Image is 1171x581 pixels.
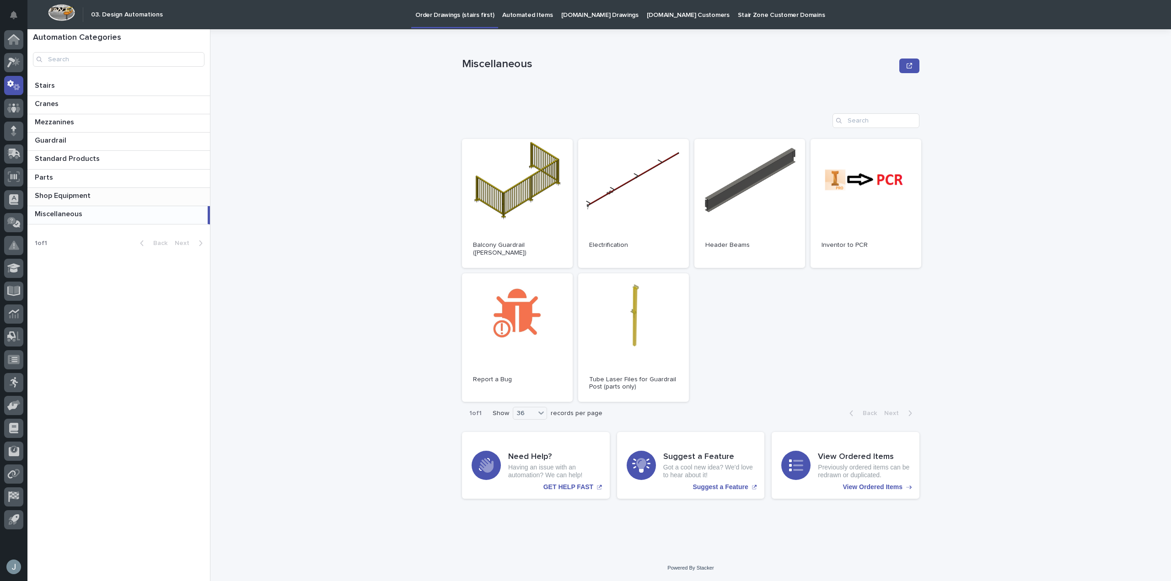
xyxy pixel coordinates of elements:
p: Header Beams [705,241,794,249]
a: Powered By Stacker [667,565,714,570]
p: Previously ordered items can be redrawn or duplicated. [818,464,910,479]
p: Having an issue with an automation? We can help! [508,464,600,479]
p: Standard Products [35,153,102,163]
a: View Ordered Items [772,432,919,499]
p: Tube Laser Files for Guardrail Post (parts only) [589,376,678,391]
p: Cranes [35,98,60,108]
p: Electrification [589,241,678,249]
p: Guardrail [35,134,68,145]
button: Next [881,409,919,417]
span: Back [857,410,877,416]
p: Inventor to PCR [822,241,910,249]
input: Search [833,113,919,128]
button: Next [171,239,210,247]
p: 1 of 1 [462,402,489,425]
p: Stairs [35,80,57,90]
div: 36 [513,409,535,418]
h3: Need Help? [508,452,600,462]
a: StairsStairs [27,78,210,96]
p: Show [493,410,509,417]
a: GuardrailGuardrail [27,133,210,151]
a: MezzaninesMezzanines [27,114,210,133]
div: Notifications [11,11,23,26]
p: Parts [35,171,55,182]
p: Got a cool new idea? We'd love to hear about it! [663,464,755,479]
a: Balcony Guardrail ([PERSON_NAME]) [462,139,573,268]
a: Suggest a Feature [617,432,765,499]
a: Report a Bug [462,273,573,402]
a: Tube Laser Files for Guardrail Post (parts only) [578,273,689,402]
p: Report a Bug [473,376,562,384]
span: Next [884,410,904,416]
p: Balcony Guardrail ([PERSON_NAME]) [473,241,562,257]
a: Inventor to PCR [811,139,921,268]
h1: Automation Categories [33,33,204,43]
a: Header Beams [694,139,805,268]
p: Mezzanines [35,116,76,127]
img: Workspace Logo [48,4,75,21]
h3: Suggest a Feature [663,452,755,462]
p: Shop Equipment [35,190,92,200]
button: Back [133,239,171,247]
h3: View Ordered Items [818,452,910,462]
button: Notifications [4,5,23,25]
p: 1 of 1 [27,232,54,255]
a: MiscellaneousMiscellaneous [27,206,210,224]
button: users-avatar [4,557,23,576]
button: Back [842,409,881,417]
h2: 03. Design Automations [91,11,163,19]
p: View Ordered Items [843,483,902,491]
a: Shop EquipmentShop Equipment [27,188,210,206]
input: Search [33,52,204,67]
a: CranesCranes [27,96,210,114]
span: Back [148,240,167,246]
span: Next [175,240,195,246]
a: PartsParts [27,170,210,188]
a: Standard ProductsStandard Products [27,151,210,169]
a: GET HELP FAST [462,432,610,499]
a: Electrification [578,139,689,268]
p: Miscellaneous [35,208,84,219]
p: GET HELP FAST [543,483,593,491]
p: Miscellaneous [462,58,896,71]
p: Suggest a Feature [693,483,748,491]
p: records per page [551,410,602,417]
